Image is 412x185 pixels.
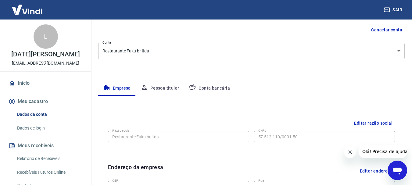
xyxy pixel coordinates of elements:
a: Dados da conta [15,108,84,121]
button: Empresa [98,81,136,96]
label: Conta [102,40,111,45]
label: Rua [258,178,264,183]
a: Dados de login [15,122,84,134]
iframe: Fechar mensagem [344,146,356,158]
button: Pessoa titular [136,81,184,96]
label: Razão social [112,128,130,133]
p: [EMAIL_ADDRESS][DOMAIN_NAME] [12,60,79,66]
a: Início [7,76,84,90]
button: Meu cadastro [7,95,84,108]
button: Cancelar conta [369,24,405,36]
button: Meus recebíveis [7,139,84,152]
img: Vindi [7,0,47,19]
p: [DATE][PERSON_NAME] [11,51,80,58]
button: Sair [383,4,405,16]
div: Restaurante Fuku br ltda [98,43,405,59]
label: CNPJ [258,128,266,133]
a: Relatório de Recebíveis [15,152,84,165]
label: CEP [112,178,118,183]
a: Recebíveis Futuros Online [15,166,84,179]
iframe: Botão para abrir a janela de mensagens [388,161,407,180]
iframe: Mensagem da empresa [359,145,407,158]
div: L [34,24,58,49]
h6: Endereço da empresa [108,163,163,179]
button: Conta bancária [184,81,235,96]
button: Editar razão social [352,118,395,129]
button: Editar endereço [357,163,395,179]
span: Olá! Precisa de ajuda? [4,4,51,9]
